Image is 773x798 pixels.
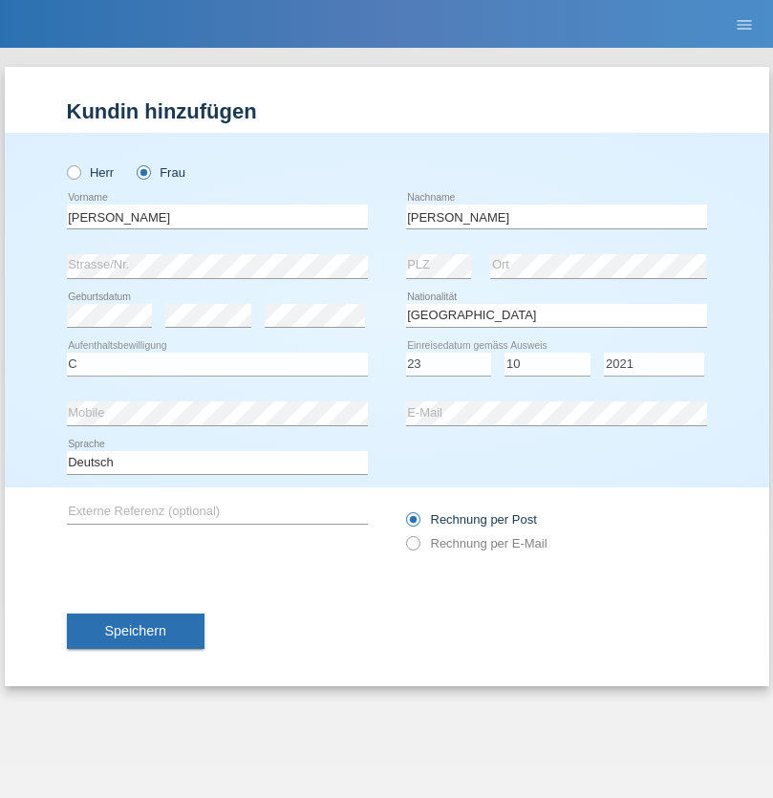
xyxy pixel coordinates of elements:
[67,99,707,123] h1: Kundin hinzufügen
[137,165,185,180] label: Frau
[105,623,166,638] span: Speichern
[406,512,537,527] label: Rechnung per Post
[67,165,115,180] label: Herr
[406,536,419,560] input: Rechnung per E-Mail
[67,165,79,178] input: Herr
[137,165,149,178] input: Frau
[67,614,204,650] button: Speichern
[406,512,419,536] input: Rechnung per Post
[725,18,763,30] a: menu
[406,536,548,550] label: Rechnung per E-Mail
[735,15,754,34] i: menu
